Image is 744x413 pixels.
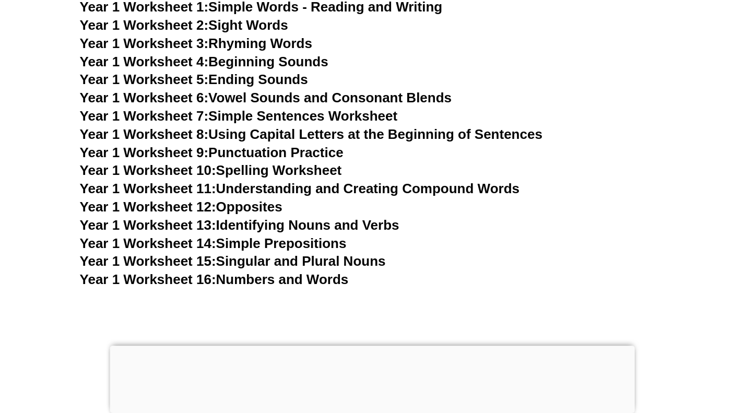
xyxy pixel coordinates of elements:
[80,181,519,196] a: Year 1 Worksheet 11:Understanding and Creating Compound Words
[80,54,328,69] a: Year 1 Worksheet 4:Beginning Sounds
[80,36,312,51] a: Year 1 Worksheet 3:Rhyming Words
[80,199,282,215] a: Year 1 Worksheet 12:Opposites
[80,108,398,124] a: Year 1 Worksheet 7:Simple Sentences Worksheet
[80,253,216,269] span: Year 1 Worksheet 15:
[80,145,209,160] span: Year 1 Worksheet 9:
[80,72,209,87] span: Year 1 Worksheet 5:
[80,90,452,105] a: Year 1 Worksheet 6:Vowel Sounds and Consonant Blends
[80,217,216,233] span: Year 1 Worksheet 13:
[80,272,216,287] span: Year 1 Worksheet 16:
[570,295,744,413] iframe: Chat Widget
[80,108,209,124] span: Year 1 Worksheet 7:
[80,272,349,287] a: Year 1 Worksheet 16:Numbers and Words
[80,145,344,160] a: Year 1 Worksheet 9:Punctuation Practice
[80,162,216,178] span: Year 1 Worksheet 10:
[80,17,288,33] a: Year 1 Worksheet 2:Sight Words
[80,217,399,233] a: Year 1 Worksheet 13:Identifying Nouns and Verbs
[80,54,209,69] span: Year 1 Worksheet 4:
[80,253,386,269] a: Year 1 Worksheet 15:Singular and Plural Nouns
[80,126,209,142] span: Year 1 Worksheet 8:
[80,199,216,215] span: Year 1 Worksheet 12:
[80,181,216,196] span: Year 1 Worksheet 11:
[80,162,342,178] a: Year 1 Worksheet 10:Spelling Worksheet
[80,235,347,251] a: Year 1 Worksheet 14:Simple Prepositions
[80,126,542,142] a: Year 1 Worksheet 8:Using Capital Letters at the Beginning of Sentences
[80,235,216,251] span: Year 1 Worksheet 14:
[80,17,209,33] span: Year 1 Worksheet 2:
[110,346,634,410] iframe: Advertisement
[80,72,308,87] a: Year 1 Worksheet 5:Ending Sounds
[80,36,209,51] span: Year 1 Worksheet 3:
[80,90,209,105] span: Year 1 Worksheet 6:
